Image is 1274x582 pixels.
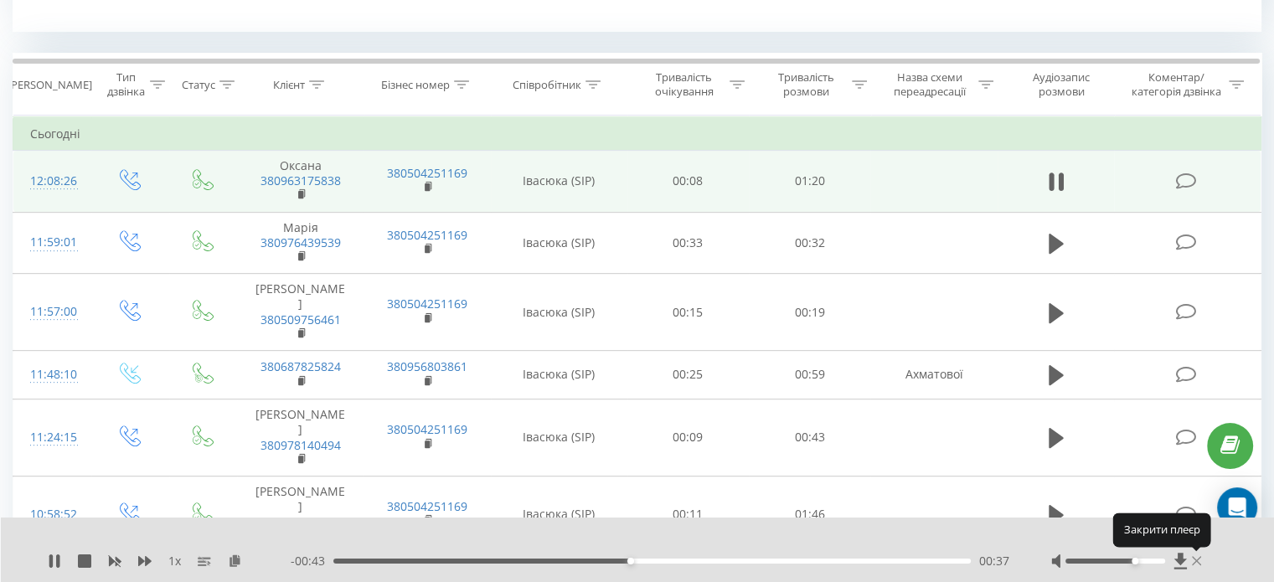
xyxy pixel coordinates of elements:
[1217,487,1257,528] div: Open Intercom Messenger
[1132,558,1138,564] div: Accessibility label
[237,212,364,274] td: Марія
[627,274,749,351] td: 00:15
[627,212,749,274] td: 00:33
[260,437,341,453] a: 380978140494
[979,553,1009,569] span: 00:37
[1013,70,1111,99] div: Аудіозапис розмови
[30,421,75,454] div: 11:24:15
[749,350,870,399] td: 00:59
[387,165,467,181] a: 380504251169
[491,212,627,274] td: Івасюка (SIP)
[491,274,627,351] td: Івасюка (SIP)
[749,399,870,476] td: 00:43
[13,117,1261,151] td: Сьогодні
[273,78,305,92] div: Клієнт
[387,227,467,243] a: 380504251169
[749,212,870,274] td: 00:32
[513,78,581,92] div: Співробітник
[387,421,467,437] a: 380504251169
[1127,70,1225,99] div: Коментар/категорія дзвінка
[291,553,333,569] span: - 00:43
[642,70,726,99] div: Тривалість очікування
[749,476,870,553] td: 01:46
[387,498,467,514] a: 380504251169
[260,358,341,374] a: 380687825824
[237,151,364,213] td: Оксана
[30,358,75,391] div: 11:48:10
[30,296,75,328] div: 11:57:00
[627,399,749,476] td: 00:09
[182,78,215,92] div: Статус
[387,296,467,312] a: 380504251169
[886,70,974,99] div: Назва схеми переадресації
[491,151,627,213] td: Івасюка (SIP)
[30,498,75,531] div: 10:58:52
[260,234,341,250] a: 380976439539
[8,78,92,92] div: [PERSON_NAME]
[237,399,364,476] td: [PERSON_NAME]
[627,476,749,553] td: 00:11
[627,558,634,564] div: Accessibility label
[491,350,627,399] td: Івасюка (SIP)
[237,274,364,351] td: [PERSON_NAME]
[764,70,848,99] div: Тривалість розмови
[491,399,627,476] td: Івасюка (SIP)
[30,165,75,198] div: 12:08:26
[1112,513,1210,547] div: Закрити плеєр
[106,70,145,99] div: Тип дзвінка
[237,476,364,553] td: [PERSON_NAME]
[387,358,467,374] a: 380956803861
[30,226,75,259] div: 11:59:01
[870,350,997,399] td: Ахматової
[381,78,450,92] div: Бізнес номер
[260,312,341,327] a: 380509756461
[260,173,341,188] a: 380963175838
[168,553,181,569] span: 1 x
[491,476,627,553] td: Івасюка (SIP)
[749,274,870,351] td: 00:19
[260,513,341,529] a: 380978512466
[627,350,749,399] td: 00:25
[749,151,870,213] td: 01:20
[627,151,749,213] td: 00:08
